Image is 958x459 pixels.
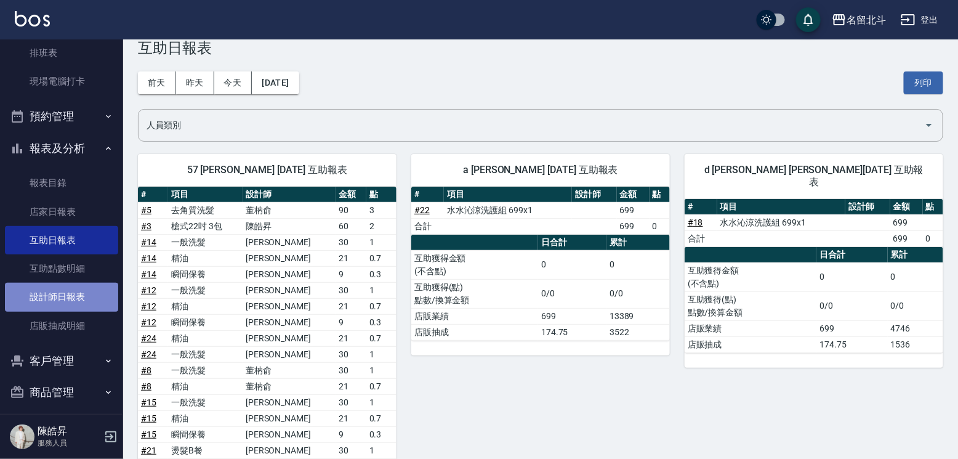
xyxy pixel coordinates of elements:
td: 0/0 [816,291,888,320]
td: 精油 [168,378,243,394]
button: 預約管理 [5,100,118,132]
td: [PERSON_NAME] [243,442,336,458]
td: 董枘俞 [243,362,336,378]
td: 13389 [606,308,670,324]
td: 董枘俞 [243,378,336,394]
button: 列印 [904,71,943,94]
th: 日合計 [816,247,888,263]
td: 一般洗髮 [168,394,243,410]
a: #21 [141,445,156,455]
td: 合計 [685,230,717,246]
table: a dense table [411,235,670,341]
th: 項目 [168,187,243,203]
td: 0.7 [366,378,396,394]
td: 0.7 [366,298,396,314]
td: 0/0 [538,279,606,308]
a: #8 [141,381,151,391]
td: 30 [336,346,366,362]
button: 昨天 [176,71,214,94]
a: #12 [141,317,156,327]
td: 店販抽成 [411,324,538,340]
a: 設計師日報表 [5,283,118,311]
th: # [411,187,444,203]
td: 0.3 [366,314,396,330]
p: 服務人員 [38,437,100,449]
a: #12 [141,301,156,311]
a: 報表目錄 [5,169,118,197]
button: 名留北斗 [827,7,891,33]
table: a dense table [411,187,670,235]
td: 174.75 [538,324,606,340]
td: 21 [336,378,366,394]
td: 30 [336,234,366,250]
td: 699 [890,214,923,230]
a: 現場電腦打卡 [5,67,118,95]
td: 燙髮B餐 [168,442,243,458]
td: 合計 [411,218,444,234]
th: 設計師 [845,199,890,215]
a: #15 [141,397,156,407]
a: 店家日報表 [5,198,118,226]
td: 精油 [168,250,243,266]
td: 3522 [606,324,670,340]
td: 水水沁涼洗護組 699x1 [717,214,845,230]
td: 店販業績 [411,308,538,324]
td: [PERSON_NAME] [243,426,336,442]
td: [PERSON_NAME] [243,330,336,346]
td: 699 [816,320,888,336]
th: # [138,187,168,203]
td: 互助獲得(點) 點數/換算金額 [685,291,816,320]
table: a dense table [685,247,943,353]
td: 瞬間保養 [168,266,243,282]
button: Open [919,115,939,135]
a: 店販抽成明細 [5,312,118,340]
td: 互助獲得金額 (不含點) [411,250,538,279]
td: 90 [336,202,366,218]
button: [DATE] [252,71,299,94]
td: 9 [336,314,366,330]
button: 商品管理 [5,376,118,408]
td: 60 [336,218,366,234]
a: 互助點數明細 [5,254,118,283]
a: #24 [141,349,156,359]
td: 699 [890,230,923,246]
th: 項目 [717,199,845,215]
td: 699 [617,218,650,234]
td: 董枘俞 [243,202,336,218]
td: 9 [336,426,366,442]
td: 0.3 [366,266,396,282]
span: d [PERSON_NAME] [PERSON_NAME][DATE] 互助報表 [699,164,928,189]
h5: 陳皓昇 [38,425,100,437]
td: 0/0 [606,279,670,308]
td: 0.7 [366,250,396,266]
th: 日合計 [538,235,606,251]
td: 瞬間保養 [168,426,243,442]
td: 30 [336,394,366,410]
td: 一般洗髮 [168,346,243,362]
td: [PERSON_NAME] [243,346,336,362]
td: 699 [617,202,650,218]
th: 項目 [444,187,572,203]
td: 一般洗髮 [168,282,243,298]
td: 去角質洗髮 [168,202,243,218]
td: 1 [366,394,396,410]
td: 0 [816,262,888,291]
td: 瞬間保養 [168,314,243,330]
td: 店販業績 [685,320,816,336]
td: 水水沁涼洗護組 699x1 [444,202,572,218]
td: [PERSON_NAME] [243,410,336,426]
input: 人員名稱 [143,115,919,136]
th: # [685,199,717,215]
a: #24 [141,333,156,343]
td: 174.75 [816,336,888,352]
div: 名留北斗 [847,12,886,28]
a: #15 [141,413,156,423]
td: 0.7 [366,410,396,426]
td: 精油 [168,330,243,346]
a: 互助日報表 [5,226,118,254]
td: 21 [336,250,366,266]
td: 互助獲得(點) 點數/換算金額 [411,279,538,308]
a: #18 [688,217,703,227]
a: #8 [141,365,151,375]
td: 店販抽成 [685,336,816,352]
